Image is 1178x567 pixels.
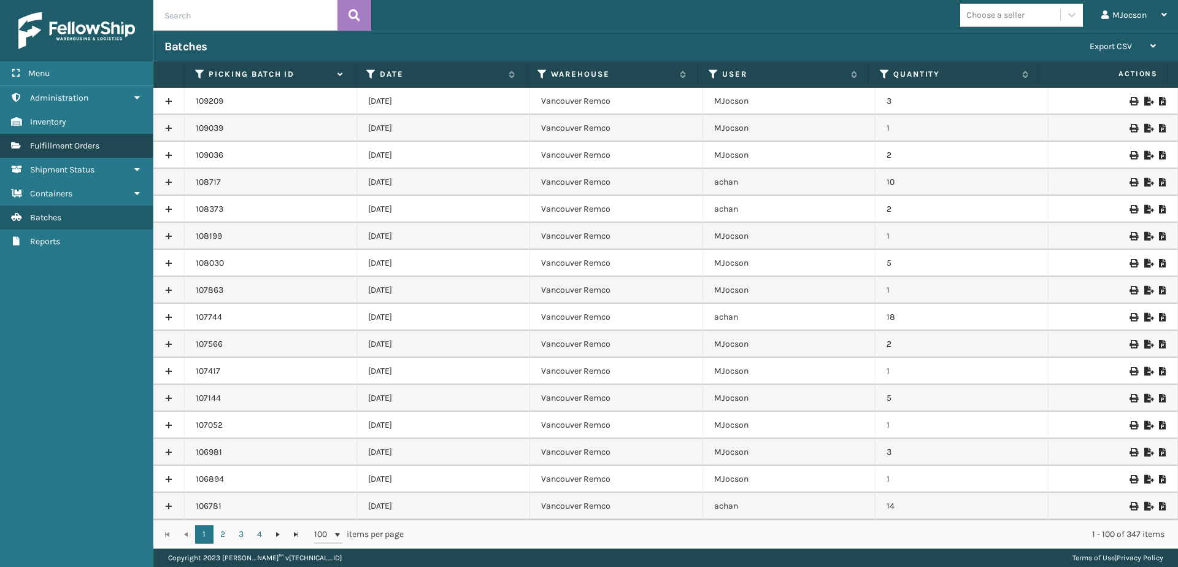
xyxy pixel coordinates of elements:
[28,68,50,79] span: Menu
[250,525,269,544] a: 4
[1130,475,1137,484] i: Print Picklist Labels
[722,69,845,80] label: User
[1159,124,1166,133] i: Print Picklist
[209,69,331,80] label: Picking batch ID
[185,466,358,493] td: 106894
[1130,205,1137,214] i: Print Picklist Labels
[876,493,1049,520] td: 14
[1144,421,1152,430] i: Export to .xls
[1144,97,1152,106] i: Export to .xls
[185,250,358,277] td: 108030
[1144,286,1152,295] i: Export to .xls
[703,196,876,223] td: achan
[530,277,703,304] td: Vancouver Remco
[703,250,876,277] td: MJocson
[195,525,214,544] a: 1
[703,466,876,493] td: MJocson
[1159,421,1166,430] i: Print Picklist
[703,385,876,412] td: MJocson
[1159,205,1166,214] i: Print Picklist
[1130,178,1137,187] i: Print Picklist Labels
[185,304,358,331] td: 107744
[876,412,1049,439] td: 1
[876,88,1049,115] td: 3
[876,358,1049,385] td: 1
[703,223,876,250] td: MJocson
[185,412,358,439] td: 107052
[380,69,502,80] label: Date
[530,358,703,385] td: Vancouver Remco
[1130,313,1137,322] i: Print Picklist Labels
[357,277,530,304] td: [DATE]
[287,525,306,544] a: Go to the last page
[357,439,530,466] td: [DATE]
[185,277,358,304] td: 107863
[1072,549,1163,567] div: |
[1130,421,1137,430] i: Print Picklist Labels
[876,196,1049,223] td: 2
[530,439,703,466] td: Vancouver Remco
[703,277,876,304] td: MJocson
[185,142,358,169] td: 109036
[1130,394,1137,403] i: Print Picklist Labels
[1130,259,1137,268] i: Print Picklist Labels
[876,115,1049,142] td: 1
[1130,151,1137,160] i: Print Picklist Labels
[876,331,1049,358] td: 2
[1144,340,1152,349] i: Export to .xls
[1144,394,1152,403] i: Export to .xls
[1144,151,1152,160] i: Export to .xls
[1144,259,1152,268] i: Export to .xls
[530,304,703,331] td: Vancouver Remco
[1144,178,1152,187] i: Export to .xls
[1117,553,1163,562] a: Privacy Policy
[703,169,876,196] td: achan
[1144,313,1152,322] i: Export to .xls
[30,93,88,103] span: Administration
[1144,232,1152,241] i: Export to .xls
[530,331,703,358] td: Vancouver Remco
[357,331,530,358] td: [DATE]
[876,304,1049,331] td: 18
[357,304,530,331] td: [DATE]
[876,250,1049,277] td: 5
[1144,205,1152,214] i: Export to .xls
[1159,178,1166,187] i: Print Picklist
[421,528,1165,541] div: 1 - 100 of 347 items
[703,304,876,331] td: achan
[703,88,876,115] td: MJocson
[1130,340,1137,349] i: Print Picklist Labels
[357,115,530,142] td: [DATE]
[269,525,287,544] a: Go to the next page
[703,115,876,142] td: MJocson
[30,236,60,247] span: Reports
[185,88,358,115] td: 109209
[1130,124,1137,133] i: Print Picklist Labels
[703,412,876,439] td: MJocson
[1144,124,1152,133] i: Export to .xls
[357,250,530,277] td: [DATE]
[703,331,876,358] td: MJocson
[185,385,358,412] td: 107144
[357,223,530,250] td: [DATE]
[1144,448,1152,457] i: Export to .xls
[876,439,1049,466] td: 3
[530,115,703,142] td: Vancouver Remco
[357,493,530,520] td: [DATE]
[876,385,1049,412] td: 5
[530,250,703,277] td: Vancouver Remco
[876,142,1049,169] td: 2
[357,142,530,169] td: [DATE]
[185,358,358,385] td: 107417
[530,493,703,520] td: Vancouver Remco
[530,412,703,439] td: Vancouver Remco
[1159,394,1166,403] i: Print Picklist
[30,164,94,175] span: Shipment Status
[185,115,358,142] td: 109039
[1130,286,1137,295] i: Print Picklist Labels
[357,412,530,439] td: [DATE]
[966,9,1025,21] div: Choose a seller
[876,277,1049,304] td: 1
[703,142,876,169] td: MJocson
[18,12,135,49] img: logo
